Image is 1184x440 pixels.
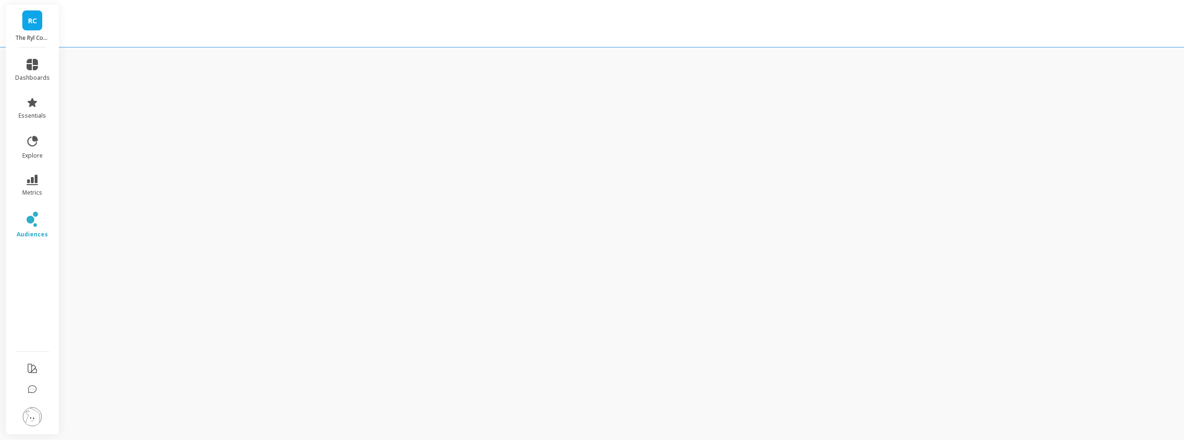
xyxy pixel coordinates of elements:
img: profile picture [23,407,42,426]
span: dashboards [15,74,50,82]
span: essentials [19,112,46,120]
span: RC [28,15,37,26]
span: metrics [22,189,42,197]
p: The Ryl Company™ [15,34,50,42]
span: explore [22,152,43,159]
span: audiences [17,231,48,238]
